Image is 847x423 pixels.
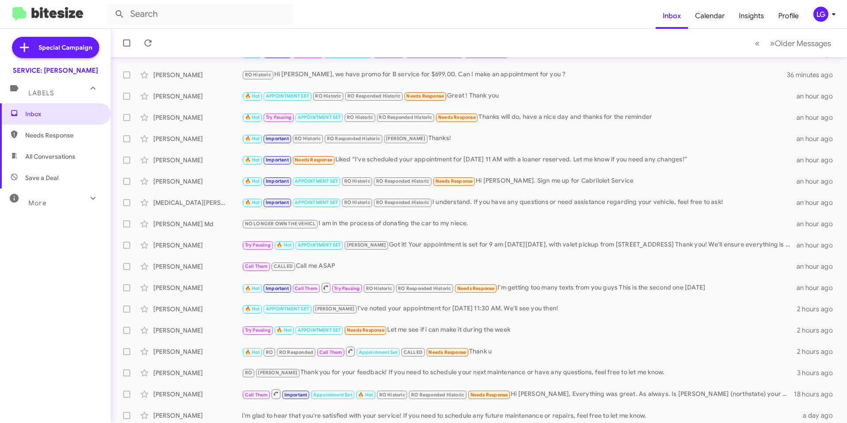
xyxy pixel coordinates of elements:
div: LG [813,7,828,22]
span: Try Pausing [245,327,271,333]
span: Call Them [245,392,268,398]
div: 3 hours ago [797,368,840,377]
div: an hour ago [796,219,840,228]
a: Profile [771,3,806,29]
span: RO Historic [344,178,370,184]
div: [PERSON_NAME] [153,411,242,420]
div: I am in the process of donating the car to my niece. [242,219,796,229]
span: Needs Response [347,327,385,333]
div: [PERSON_NAME] Md [153,219,242,228]
span: Important [284,392,307,398]
div: Call me ASAP [242,261,796,271]
span: RO Responded Historic [379,114,432,120]
button: LG [806,7,837,22]
div: [PERSON_NAME] [153,326,242,335]
span: [PERSON_NAME] [315,306,354,312]
a: Calendar [688,3,732,29]
div: [PERSON_NAME] [153,156,242,164]
span: Call Them [295,286,318,291]
span: Call Them [245,263,268,269]
span: RO Historic [245,72,271,78]
div: Let me see if i can make it during the week [242,325,797,335]
span: RO Responded Historic [376,178,429,184]
div: an hour ago [796,198,840,207]
div: an hour ago [796,262,840,271]
span: [PERSON_NAME] [258,370,297,376]
div: [PERSON_NAME] [153,347,242,356]
span: RO Historic [315,93,341,99]
div: Thank you for your feedback! If you need to schedule your next maintenance or have any questions,... [242,368,797,378]
span: APPOINTMENT SET [298,242,341,248]
div: Liked “I've scheduled your appointment for [DATE] 11 AM with a loaner reserved. Let me know if yo... [242,155,796,165]
span: 🔥 Hot [245,114,260,120]
div: an hour ago [796,134,840,143]
span: Needs Response [428,349,466,355]
span: RO [245,370,252,376]
span: Inbox [25,110,101,118]
span: Special Campaign [39,43,92,52]
div: an hour ago [796,156,840,164]
a: Insights [732,3,771,29]
span: 🔥 Hot [245,306,260,312]
span: Needs Response [435,178,473,184]
span: Important [266,157,289,163]
span: CALLED [404,349,423,355]
span: APPOINTMENT SET [298,114,341,120]
input: Search [107,4,293,25]
div: a day ago [797,411,840,420]
div: [PERSON_NAME] [153,113,242,122]
div: SERVICE: [PERSON_NAME] [13,66,98,75]
span: » [770,38,775,49]
span: Important [266,178,289,184]
div: an hour ago [796,177,840,186]
span: 🔥 Hot [245,157,260,163]
span: More [28,199,47,207]
span: Call Them [319,349,342,355]
div: Thanks! [242,133,796,144]
span: 🔥 Hot [245,349,260,355]
span: Try Pausing [245,242,271,248]
span: Try Pausing [334,286,360,291]
div: an hour ago [796,241,840,250]
span: Save a Deal [25,173,58,182]
div: [MEDICAL_DATA][PERSON_NAME] [153,198,242,207]
a: Inbox [656,3,688,29]
span: 🔥 Hot [245,200,260,205]
div: Hi [PERSON_NAME]. Sign me up for Cabrilolet Service [242,176,796,186]
span: [PERSON_NAME] [347,242,386,248]
div: 2 hours ago [797,305,840,313]
span: RO Responded [279,349,313,355]
div: Thank u [242,346,797,357]
div: [PERSON_NAME] [153,92,242,101]
span: 🔥 Hot [245,178,260,184]
span: All Conversations [25,152,75,161]
span: Needs Response [457,286,495,291]
div: 2 hours ago [797,347,840,356]
span: RO Historic [344,200,370,205]
span: NO LONGER OWN THE VEHICL [245,221,316,227]
div: an hour ago [796,283,840,292]
span: APPOINTMENT SET [295,200,338,205]
div: [PERSON_NAME] [153,305,242,313]
div: 36 minutes ago [787,70,840,79]
button: Next [765,34,836,52]
span: 🔥 Hot [276,242,291,248]
a: Special Campaign [12,37,99,58]
div: Hi [PERSON_NAME], Everything was great. As always. Is [PERSON_NAME] (northstate) your cousin? [PE... [242,388,794,399]
span: RO Responded Historic [327,136,380,141]
span: RO [266,349,273,355]
span: RO Historic [295,136,321,141]
div: [PERSON_NAME] [153,241,242,250]
button: Previous [750,34,765,52]
div: [PERSON_NAME] [153,134,242,143]
span: Important [266,286,289,291]
span: RO Responded Historic [398,286,451,291]
span: Needs Response [438,114,476,120]
div: [PERSON_NAME] [153,70,242,79]
span: RO Historic [347,114,373,120]
div: I understand. If you have any questions or need assistance regarding your vehicle, feel free to ask! [242,197,796,208]
div: I've noted your appointment for [DATE] 11:30 AM. We'll see you then! [242,304,797,314]
div: I'm getting too many texts from you guys This is the second one [DATE] [242,282,796,293]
